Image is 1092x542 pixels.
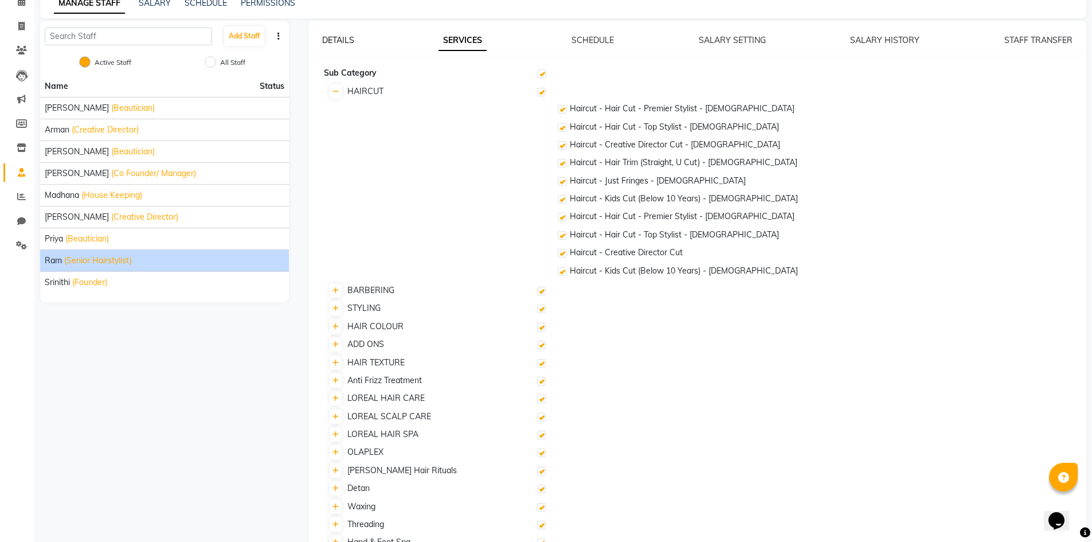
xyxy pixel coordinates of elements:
span: ADD ONS [347,339,384,349]
span: Haircut - Hair Trim (Straight, U Cut) - [DEMOGRAPHIC_DATA] [570,157,797,167]
span: Arman [45,124,69,136]
span: Haircut - Hair Cut - Premier Stylist - [DEMOGRAPHIC_DATA] [570,211,794,221]
label: All Staff [220,57,245,68]
span: Haircut - Creative Director Cut [570,247,683,258]
label: Active Staff [95,57,131,68]
span: Priya [45,233,63,245]
span: (House Keeping) [81,189,142,201]
span: Haircut - Hair Cut - Premier Stylist - [DEMOGRAPHIC_DATA] [570,103,794,114]
a: SCHEDULE [572,35,614,45]
a: SALARY SETTING [699,35,766,45]
span: Haircut - Hair Cut - Top Stylist - [DEMOGRAPHIC_DATA] [570,122,779,132]
input: Search Staff [45,28,212,45]
span: HAIRCUT [347,86,383,96]
span: Anti Frizz Treatment [347,375,422,385]
span: (Co Founder/ Manager) [111,167,196,180]
span: [PERSON_NAME] [45,167,109,180]
span: Haircut - Creative Director Cut - [DEMOGRAPHIC_DATA] [570,139,780,150]
iframe: chat widget [1044,496,1081,531]
span: HAIR COLOUR [347,321,404,332]
span: [PERSON_NAME] Hair Rituals [347,465,457,475]
span: (Founder) [72,276,107,288]
span: Name [45,81,68,91]
span: Status [260,80,284,92]
td: Sub Category [322,65,551,83]
span: (Senior Hairstylist) [64,255,132,267]
span: Haircut - Just Fringes - [DEMOGRAPHIC_DATA] [570,176,746,186]
span: Haircut - Hair Cut - Top Stylist - [DEMOGRAPHIC_DATA] [570,229,779,240]
span: LOREAL HAIR SPA [347,429,418,439]
span: (Creative Director) [111,211,178,223]
span: [PERSON_NAME] [45,211,109,223]
span: Waxing [347,501,375,512]
span: Madhana [45,189,79,201]
span: (Beautician) [65,233,109,245]
span: OLAPLEX [347,447,383,457]
span: Detan [347,483,370,493]
span: (Beautician) [111,102,155,114]
span: Threading [347,519,384,529]
span: HAIR TEXTURE [347,357,405,368]
span: LOREAL HAIR CARE [347,393,425,403]
span: [PERSON_NAME] [45,102,109,114]
span: (Creative Director) [72,124,139,136]
span: Srinithi [45,276,70,288]
span: BARBERING [347,285,394,295]
span: STYLING [347,303,381,313]
a: STAFF TRANSFER [1004,35,1073,45]
span: (Beautician) [111,146,155,158]
a: SALARY HISTORY [850,35,919,45]
a: DETAILS [322,35,354,45]
a: SERVICES [439,30,487,51]
button: Add Staff [224,26,264,46]
span: [PERSON_NAME] [45,146,109,158]
span: Ram [45,255,62,267]
span: Haircut - Kids Cut (Below 10 Years) - [DEMOGRAPHIC_DATA] [570,193,798,204]
span: Haircut - Kids Cut (Below 10 Years) - [DEMOGRAPHIC_DATA] [570,266,798,276]
span: LOREAL SCALP CARE [347,411,431,422]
